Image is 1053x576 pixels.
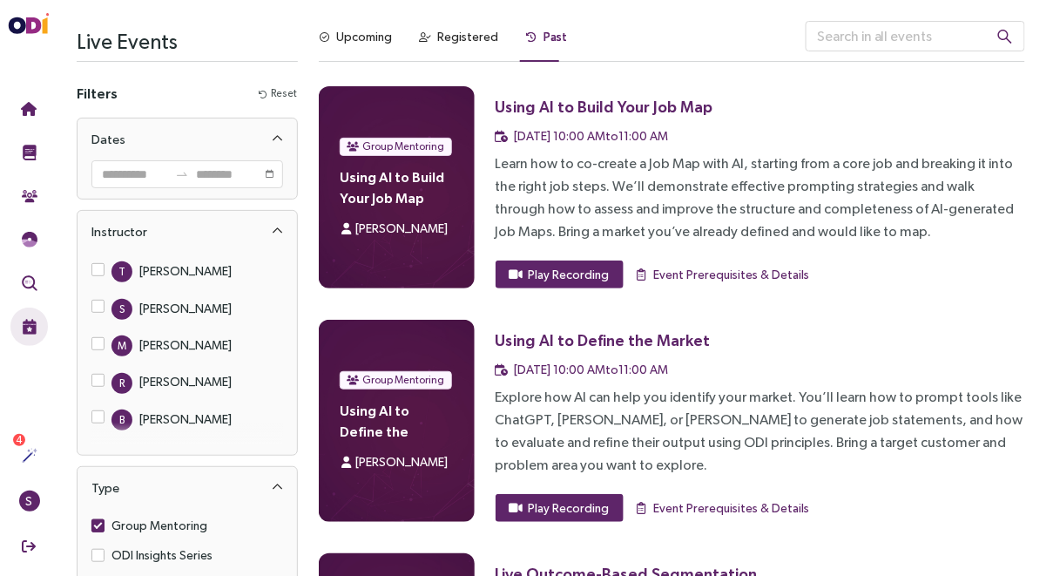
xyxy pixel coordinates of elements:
[175,167,189,181] span: to
[496,494,624,522] button: Play Recording
[10,264,48,302] button: Outcome Validation
[529,498,610,518] span: Play Recording
[78,467,297,509] div: Type
[119,299,125,320] span: S
[139,261,232,281] div: [PERSON_NAME]
[91,129,125,150] div: Dates
[806,21,1025,51] input: Search in all events
[543,27,567,46] div: Past
[654,265,810,284] span: Event Prerequisites & Details
[515,129,669,143] span: [DATE] 10:00 AM to 11:00 AM
[529,265,610,284] span: Play Recording
[22,448,37,464] img: Actions
[105,546,219,565] span: ODI Insights Series
[22,145,37,160] img: Training
[10,308,48,346] button: Live Events
[515,363,669,376] span: [DATE] 10:00 AM to 11:00 AM
[340,400,453,442] h4: Using AI to Define the Market
[10,133,48,172] button: Training
[17,434,23,446] span: 4
[139,335,232,355] div: [PERSON_NAME]
[118,335,126,356] span: M
[362,138,444,155] span: Group Mentoring
[10,220,48,259] button: Needs Framework
[496,96,713,118] div: Using AI to Build Your Job Map
[139,299,232,318] div: [PERSON_NAME]
[78,211,297,253] div: Instructor
[26,491,33,512] span: S
[77,83,118,104] h4: Filters
[105,516,214,535] span: Group Mentoring
[258,85,298,103] button: Reset
[22,319,37,335] img: Live Events
[10,90,48,128] button: Home
[10,527,48,566] button: Sign Out
[634,261,811,288] button: Event Prerequisites & Details
[78,119,297,160] div: Dates
[336,27,392,46] div: Upcoming
[119,373,125,394] span: R
[654,498,810,518] span: Event Prerequisites & Details
[496,152,1025,243] div: Learn how to co-create a Job Map with AI, starting from a core job and breaking it into the right...
[496,386,1025,477] div: Explore how AI can help you identify your market. You’ll learn how to prompt tools like ChatGPT, ...
[634,494,811,522] button: Event Prerequisites & Details
[139,372,232,391] div: [PERSON_NAME]
[983,21,1027,51] button: search
[22,275,37,291] img: Outcome Validation
[10,177,48,215] button: Community
[22,232,37,247] img: JTBD Needs Framework
[118,261,125,282] span: T
[437,27,498,46] div: Registered
[997,29,1013,44] span: search
[10,482,48,520] button: S
[139,410,232,429] div: [PERSON_NAME]
[77,21,298,61] h3: Live Events
[496,261,624,288] button: Play Recording
[91,478,119,498] div: Type
[496,329,711,351] div: Using AI to Define the Market
[271,85,297,102] span: Reset
[362,371,444,389] span: Group Mentoring
[340,166,453,208] h4: Using AI to Build Your Job Map
[175,167,189,181] span: swap-right
[13,434,25,446] sup: 4
[91,221,147,242] div: Instructor
[10,437,48,475] button: Actions
[119,410,125,430] span: B
[22,188,37,204] img: Community
[355,221,448,235] span: [PERSON_NAME]
[355,455,448,469] span: [PERSON_NAME]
